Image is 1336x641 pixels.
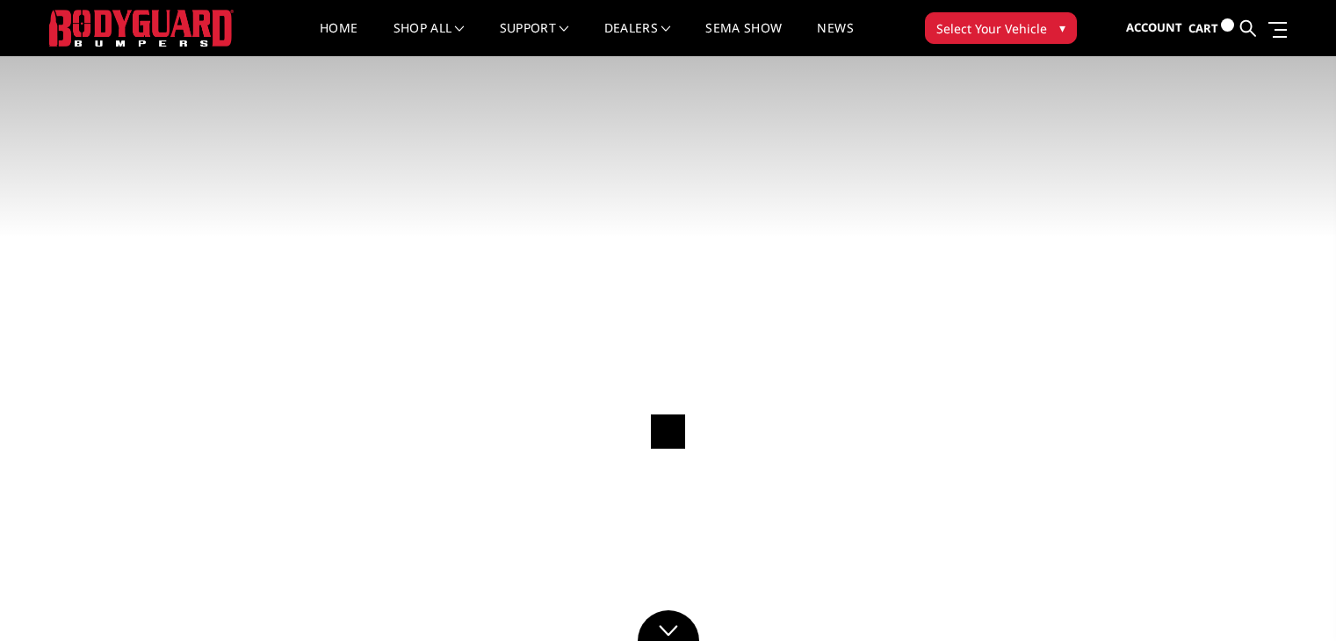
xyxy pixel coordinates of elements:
a: Home [320,22,357,56]
img: BODYGUARD BUMPERS [49,10,234,46]
a: Click to Down [638,610,699,641]
span: ▾ [1059,18,1065,37]
a: Dealers [604,22,671,56]
a: Cart [1188,4,1234,53]
a: shop all [394,22,465,56]
a: News [817,22,853,56]
a: SEMA Show [705,22,782,56]
a: Account [1126,4,1182,52]
a: Support [500,22,569,56]
span: Account [1126,19,1182,35]
span: Select Your Vehicle [936,19,1047,38]
button: Select Your Vehicle [925,12,1077,44]
span: Cart [1188,20,1218,36]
